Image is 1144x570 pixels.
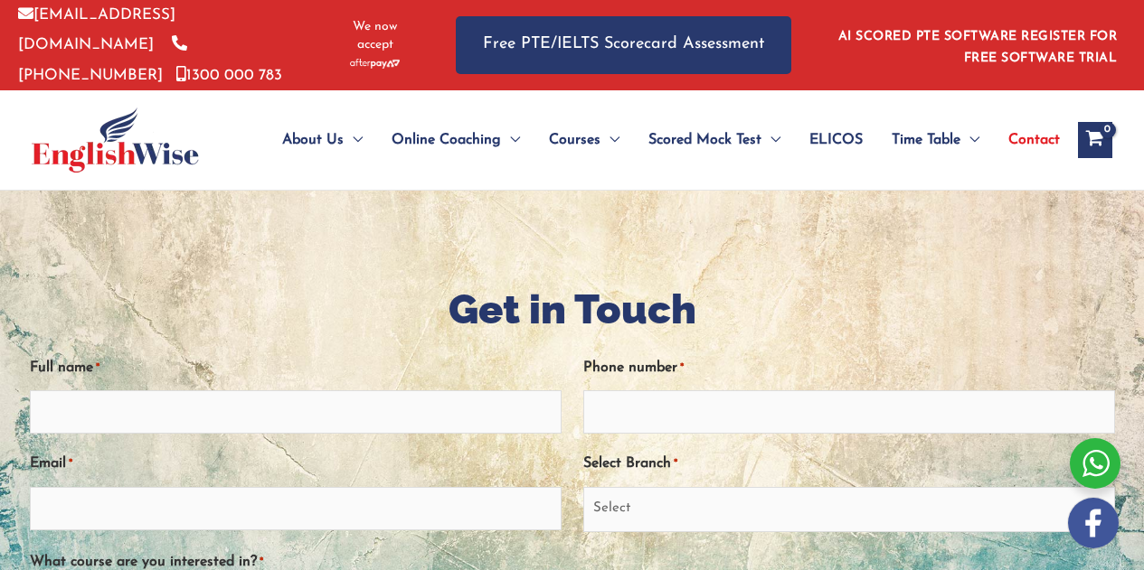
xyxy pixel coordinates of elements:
[892,108,960,172] span: Time Table
[282,108,344,172] span: About Us
[761,108,780,172] span: Menu Toggle
[339,18,411,54] span: We now accept
[30,281,1115,338] h1: Get in Touch
[634,108,795,172] a: Scored Mock TestMenu Toggle
[32,107,199,173] img: cropped-ew-logo
[344,108,363,172] span: Menu Toggle
[268,108,377,172] a: About UsMenu Toggle
[30,449,72,479] label: Email
[534,108,634,172] a: CoursesMenu Toggle
[838,30,1118,65] a: AI SCORED PTE SOFTWARE REGISTER FOR FREE SOFTWARE TRIAL
[549,108,600,172] span: Courses
[30,353,99,383] label: Full name
[795,108,877,172] a: ELICOS
[583,353,684,383] label: Phone number
[239,108,1060,172] nav: Site Navigation: Main Menu
[392,108,501,172] span: Online Coaching
[648,108,761,172] span: Scored Mock Test
[583,449,677,479] label: Select Branch
[877,108,994,172] a: Time TableMenu Toggle
[176,68,282,83] a: 1300 000 783
[377,108,534,172] a: Online CoachingMenu Toggle
[18,7,175,52] a: [EMAIL_ADDRESS][DOMAIN_NAME]
[1068,498,1119,548] img: white-facebook.png
[827,15,1126,74] aside: Header Widget 1
[350,59,400,69] img: Afterpay-Logo
[600,108,619,172] span: Menu Toggle
[960,108,979,172] span: Menu Toggle
[456,16,791,73] a: Free PTE/IELTS Scorecard Assessment
[501,108,520,172] span: Menu Toggle
[18,37,187,82] a: [PHONE_NUMBER]
[994,108,1060,172] a: Contact
[809,108,863,172] span: ELICOS
[1078,122,1112,158] a: View Shopping Cart, empty
[1008,108,1060,172] span: Contact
